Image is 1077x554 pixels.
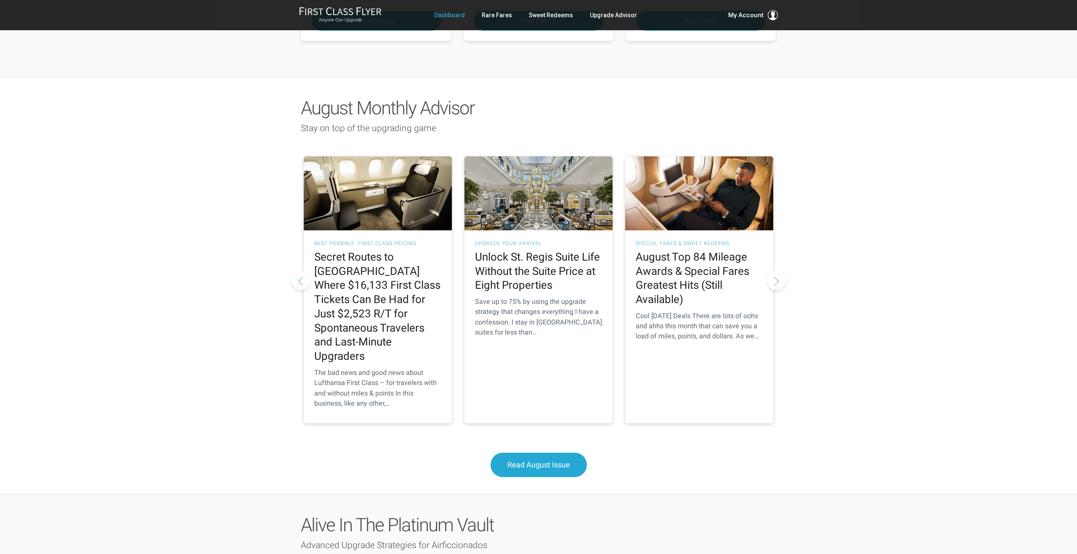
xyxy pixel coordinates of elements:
span: Read August Issue [507,460,570,469]
a: Rare Fares [482,8,512,23]
button: Next slide [767,271,786,290]
h2: August Top 84 Mileage Awards & Special Fares Greatest Hits (Still Available) [636,250,763,307]
span: Alive In The Platinum Vault [301,514,494,536]
a: Upgrade Your Arrival Unlock St. Regis Suite Life Without the Suite Price at Eight Properties Save... [464,156,613,423]
img: First Class Flyer [299,7,382,16]
span: Stay on top of the upgrading game [301,123,436,133]
a: Upgrade Advisor [590,8,637,23]
button: Previous slide [292,271,310,290]
a: Dashboard [434,8,465,23]
a: Read August Issue [491,453,587,477]
h2: Secret Routes to [GEOGRAPHIC_DATA] Where $16,133 First Class Tickets Can Be Had for Just $2,523 R... [314,250,441,364]
h3: Best Possible: First Class Pricing [314,241,441,246]
h3: Upgrade Your Arrival [475,241,602,246]
h2: Unlock St. Regis Suite Life Without the Suite Price at Eight Properties [475,250,602,293]
span: August Monthly Advisor [301,97,475,119]
small: Anyone Can Upgrade [299,17,382,23]
span: My Account [728,10,764,20]
button: My Account [728,10,778,20]
h3: Special Fares & Sweet Redeems [636,241,763,246]
a: Sweet Redeems [529,8,573,23]
a: First Class FlyerAnyone Can Upgrade [299,7,382,24]
span: Advanced Upgrade Strategies for Airficcionados [301,540,488,550]
a: Special Fares & Sweet Redeems August Top 84 Mileage Awards & Special Fares Greatest Hits (Still A... [625,156,773,423]
a: Best Possible: First Class Pricing Secret Routes to [GEOGRAPHIC_DATA] Where $16,133 First Class T... [304,156,452,423]
div: The bad news and good news about Lufthansa First Class – for travelers with and without miles & p... [314,368,441,409]
div: Save up to 75% by using the upgrade strategy that changes everything I have a confession. I stay ... [475,297,602,338]
div: Cool [DATE] Deals There are lots of oohs and ahhs this month that can save you a load of miles, p... [636,311,763,342]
